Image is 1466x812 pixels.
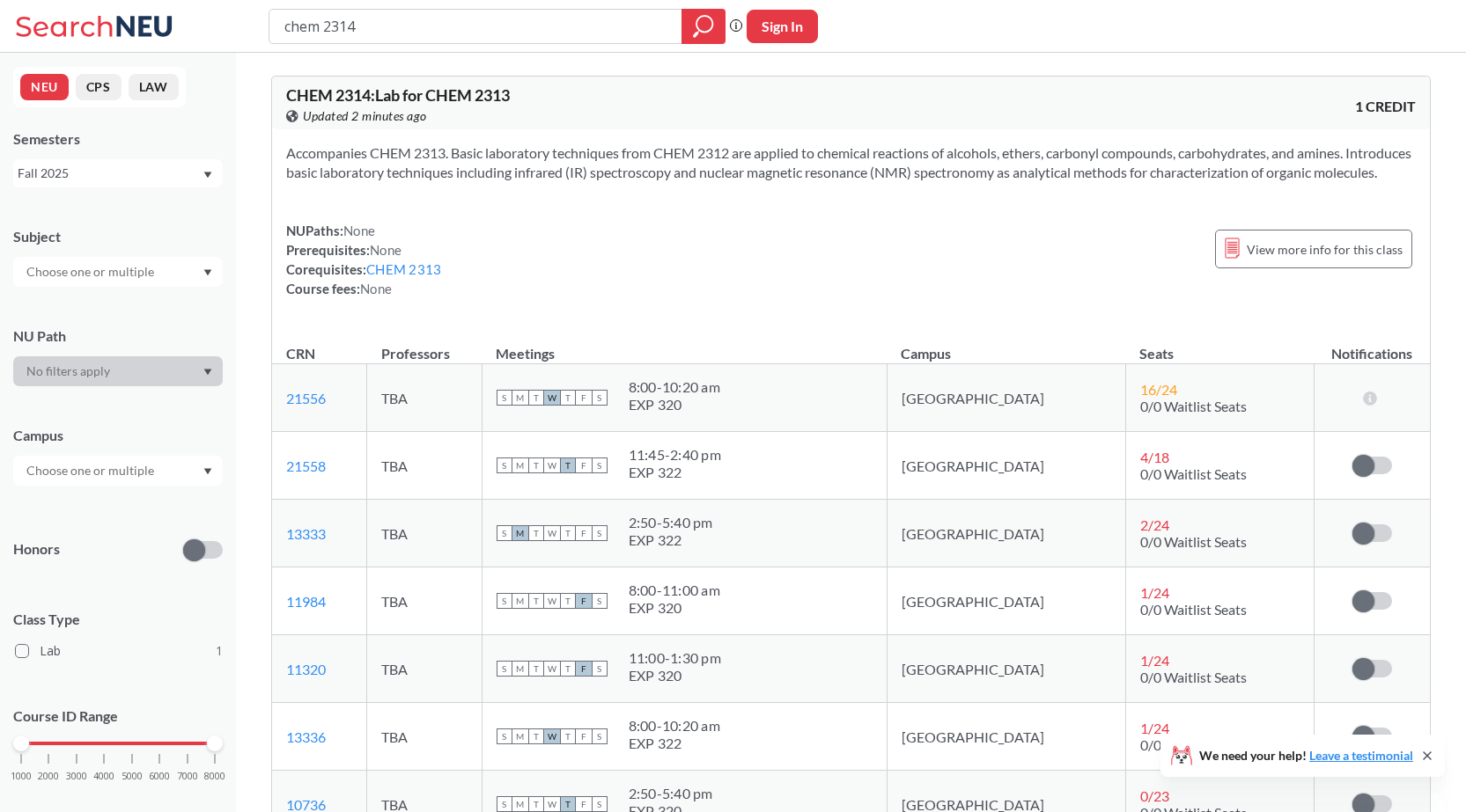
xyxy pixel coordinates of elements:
[13,257,223,287] div: Dropdown arrow
[93,772,114,781] span: 4000
[38,772,59,781] span: 2000
[367,326,483,364] th: Professors
[576,525,592,541] span: F
[629,717,720,735] div: 8:00 - 10:20 am
[887,567,1125,635] td: [GEOGRAPHIC_DATA]
[1140,669,1247,685] span: 0/0 Waitlist Seats
[560,728,576,744] span: T
[1140,736,1247,753] span: 0/0 Waitlist Seats
[528,661,544,677] span: T
[1140,787,1169,804] span: 0 / 23
[629,735,720,752] div: EXP 322
[629,531,713,549] div: EXP 322
[528,593,544,609] span: T
[592,796,608,812] span: S
[512,457,528,473] span: M
[629,599,720,617] div: EXP 320
[343,223,375,238] span: None
[681,9,726,44] div: magnifying glass
[11,772,32,781] span: 1000
[286,221,441,298] div: NUPaths: Prerequisites: Corequisites: Course fees:
[76,74,122,100] button: CPS
[1140,720,1169,736] span: 1 / 24
[1355,97,1416,116] span: 1 CREDIT
[576,390,592,406] span: F
[497,593,512,609] span: S
[497,728,512,744] span: S
[528,390,544,406] span: T
[13,426,223,445] div: Campus
[592,390,608,406] span: S
[887,703,1125,771] td: [GEOGRAPHIC_DATA]
[204,772,225,781] span: 8000
[576,728,592,744] span: F
[1140,584,1169,601] span: 1 / 24
[13,456,223,486] div: Dropdown arrow
[592,525,608,541] span: S
[629,396,720,413] div: EXP 320
[576,796,592,812] span: F
[560,390,576,406] span: T
[18,261,166,282] input: Choose one or multiple
[560,661,576,677] span: T
[592,728,608,744] span: S
[129,74,179,100] button: LAW
[544,661,560,677] span: W
[13,129,223,149] div: Semesters
[366,261,441,277] a: CHEM 2313
[286,525,326,542] a: 13333
[18,164,202,183] div: Fall 2025
[149,772,170,781] span: 6000
[367,567,483,635] td: TBA
[693,14,714,39] svg: magnifying glass
[544,796,560,812] span: W
[629,785,713,802] div: 2:50 - 5:40 pm
[286,390,326,406] a: 21556
[497,457,512,473] span: S
[629,514,713,531] div: 2:50 - 5:40 pm
[497,796,512,812] span: S
[576,661,592,677] span: F
[367,364,483,432] td: TBA
[1140,398,1247,414] span: 0/0 Waitlist Seats
[528,796,544,812] span: T
[497,661,512,677] span: S
[1140,516,1169,533] span: 2 / 24
[629,446,721,464] div: 11:45 - 2:40 pm
[13,706,223,727] p: Course ID Range
[629,582,720,599] div: 8:00 - 11:00 am
[887,635,1125,703] td: [GEOGRAPHIC_DATA]
[203,269,212,276] svg: Dropdown arrow
[512,796,528,812] span: M
[286,593,326,610] a: 11984
[528,728,544,744] span: T
[203,369,212,376] svg: Dropdown arrow
[592,457,608,473] span: S
[512,661,528,677] span: M
[629,667,721,684] div: EXP 320
[560,457,576,473] span: T
[13,227,223,246] div: Subject
[216,641,223,661] span: 1
[1140,601,1247,618] span: 0/0 Waitlist Seats
[13,326,223,346] div: NU Path
[497,525,512,541] span: S
[286,728,326,745] a: 13336
[887,364,1125,432] td: [GEOGRAPHIC_DATA]
[1140,465,1247,482] span: 0/0 Waitlist Seats
[576,457,592,473] span: F
[544,593,560,609] span: W
[1140,652,1169,669] span: 1 / 24
[367,703,483,771] td: TBA
[512,593,528,609] span: M
[15,640,223,662] label: Lab
[544,457,560,473] span: W
[286,457,326,474] a: 21558
[13,159,223,187] div: Fall 2025Dropdown arrow
[20,74,69,100] button: NEU
[560,525,576,541] span: T
[1309,748,1413,763] a: Leave a testimonial
[544,728,560,744] span: W
[887,432,1125,500] td: [GEOGRAPHIC_DATA]
[367,500,483,567] td: TBA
